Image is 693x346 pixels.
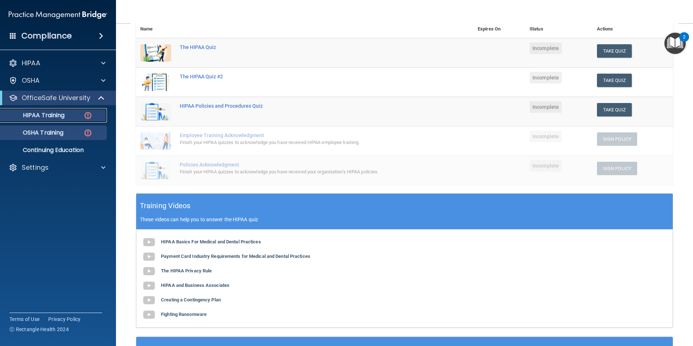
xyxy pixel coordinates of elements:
p: OfficeSafe University [22,94,90,102]
a: Settings [9,163,105,172]
a: Privacy Policy [48,316,81,323]
div: Finish your HIPAA quizzes to acknowledge you have received your organization’s HIPAA policies. [180,168,437,176]
img: danger-circle.6113f641.png [83,111,92,120]
b: Payment Card Industry Requirements for Medical and Dental Practices [161,254,310,259]
a: HIPAA [9,59,105,67]
p: Settings [22,163,49,172]
p: OSHA Training [5,129,63,136]
p: HIPAA Training [5,112,65,119]
div: Finish your HIPAA quizzes to acknowledge you have received HIPAA employee training. [180,138,437,147]
h5: Training Videos [140,199,191,212]
b: Fighting Ransomware [161,312,207,317]
div: The HIPAA Quiz [180,44,437,50]
img: danger-circle.6113f641.png [83,128,92,137]
a: Terms of Use [9,316,40,323]
button: Open Resource Center, 2 new notifications [664,33,686,54]
img: gray_youtube_icon.38fcd6cc.png [142,279,156,293]
img: gray_youtube_icon.38fcd6cc.png [142,250,156,264]
img: gray_youtube_icon.38fcd6cc.png [142,264,156,279]
img: PMB logo [9,8,107,22]
p: HIPAA [22,59,40,67]
button: Take Quiz [597,74,632,87]
b: The HIPAA Privacy Rule [161,268,212,273]
p: OSHA [22,76,40,85]
h4: Compliance [21,31,72,41]
span: Ⓒ Rectangle Health 2024 [9,326,69,333]
b: HIPAA Basics For Medical and Dental Practices [161,239,261,244]
div: The HIPAA Quiz #2 [180,74,437,79]
div: 2 [683,37,685,46]
a: OSHA [9,76,105,85]
button: Sign Policy [597,162,637,175]
p: These videos can help you to answer the HIPAA quiz [140,217,669,222]
th: Actions [593,20,673,38]
div: Policies Acknowledgment [180,162,437,168]
span: Incomplete [530,72,562,83]
b: HIPAA and Business Associates [161,283,229,288]
p: Continuing Education [5,147,104,154]
span: Incomplete [530,131,562,142]
button: Take Quiz [597,103,632,116]
button: Take Quiz [597,44,632,58]
span: Incomplete [530,42,562,54]
div: Employee Training Acknowledgment [180,132,437,138]
img: gray_youtube_icon.38fcd6cc.png [142,308,156,322]
div: HIPAA Policies and Procedures Quiz [180,103,437,109]
img: gray_youtube_icon.38fcd6cc.png [142,235,156,250]
a: OfficeSafe University [9,94,105,102]
th: Expires On [473,20,525,38]
th: Status [525,20,593,38]
img: gray_youtube_icon.38fcd6cc.png [142,293,156,308]
th: Name [136,20,175,38]
button: Sign Policy [597,132,637,146]
span: Incomplete [530,101,562,113]
b: Creating a Contingency Plan [161,297,221,302]
span: Incomplete [530,160,562,172]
